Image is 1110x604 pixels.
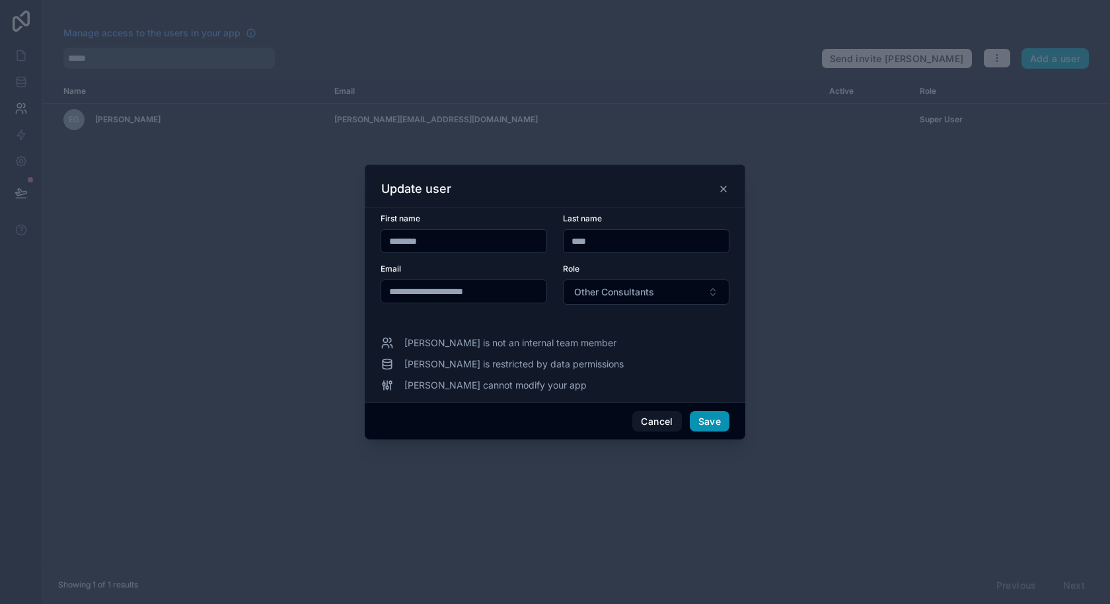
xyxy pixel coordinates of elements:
span: [PERSON_NAME] cannot modify your app [404,379,587,392]
button: Select Button [563,280,729,305]
button: Cancel [632,411,681,432]
span: [PERSON_NAME] is not an internal team member [404,336,616,350]
button: Save [690,411,729,432]
span: Other Consultants [574,285,654,299]
h3: Update user [381,181,451,197]
span: Email [381,264,401,274]
span: Last name [563,213,602,223]
span: [PERSON_NAME] is restricted by data permissions [404,358,624,371]
span: First name [381,213,420,223]
span: Role [563,264,579,274]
